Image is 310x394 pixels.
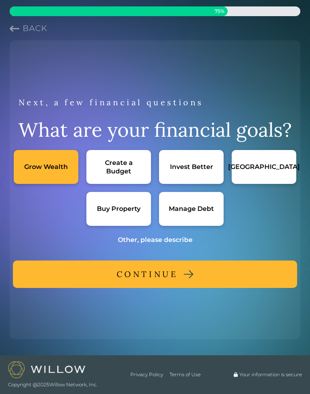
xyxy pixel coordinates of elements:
[170,371,201,378] a: Terms of Use
[23,23,47,33] span: Back
[130,371,163,378] a: Privacy Policy
[19,95,292,110] div: Next, a few financial questions
[24,163,68,171] div: Grow Wealth
[10,8,224,15] span: 75 %
[10,23,47,34] button: Previous question
[13,261,297,288] button: CONTINUE
[170,163,213,171] div: Invest Better
[94,158,143,175] div: Create a Budget
[19,118,292,142] div: What are your financial goals?
[228,163,300,171] div: [GEOGRAPHIC_DATA]
[97,204,140,213] div: Buy Property
[118,236,193,244] div: Other, please describe
[8,361,86,378] img: Willow logo
[8,381,97,388] span: Copyright @ 2025 Willow Network, Inc.
[239,371,302,378] span: Your information is secure
[117,267,178,281] div: CONTINUE
[169,204,214,213] div: Manage Debt
[10,6,228,16] div: 75% complete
